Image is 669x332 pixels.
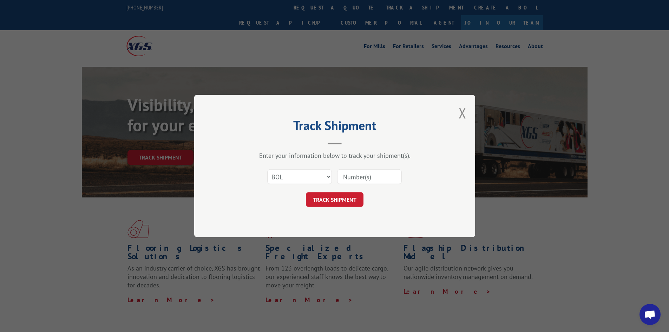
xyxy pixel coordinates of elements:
button: TRACK SHIPMENT [306,192,363,207]
h2: Track Shipment [229,121,440,134]
div: Open chat [640,304,661,325]
input: Number(s) [337,169,402,184]
button: Close modal [459,104,466,122]
div: Enter your information below to track your shipment(s). [229,151,440,160]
